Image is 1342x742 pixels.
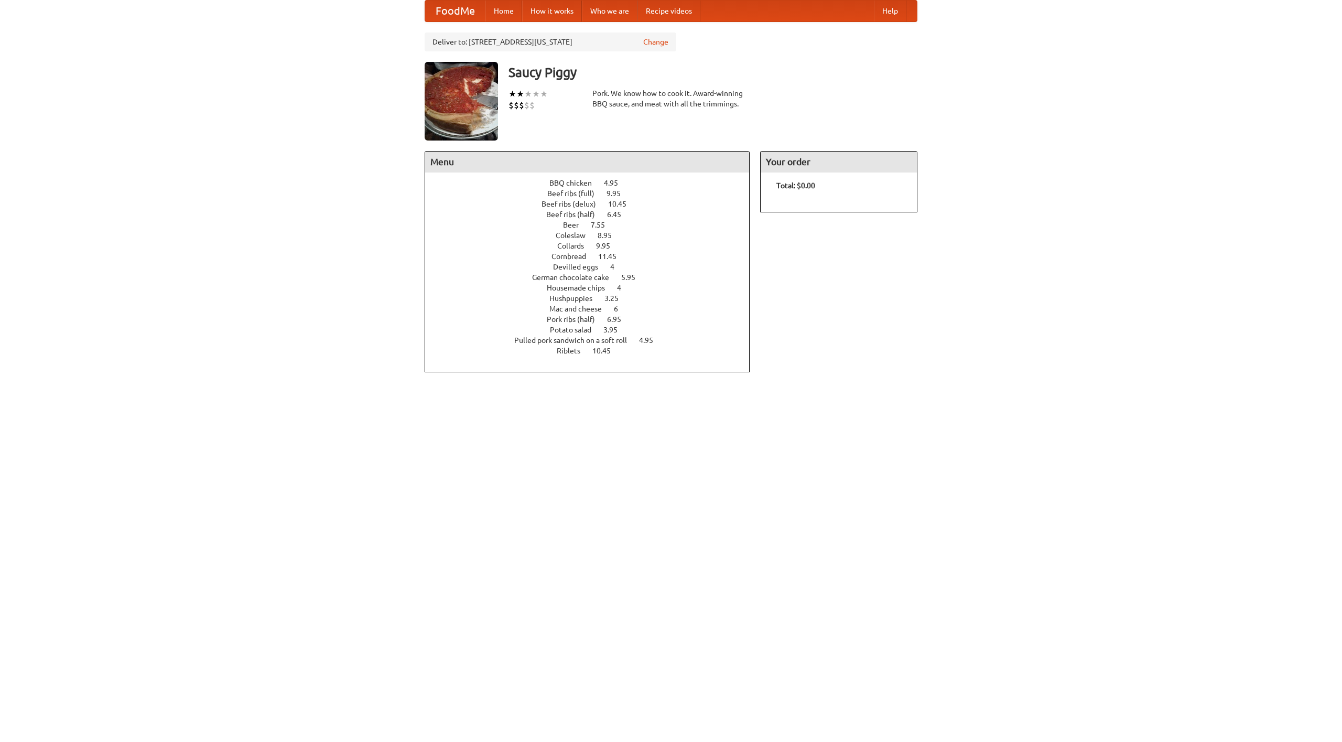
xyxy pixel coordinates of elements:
span: German chocolate cake [532,273,620,282]
div: Pork. We know how to cook it. Award-winning BBQ sauce, and meat with all the trimmings. [592,88,750,109]
b: Total: $0.00 [776,181,815,190]
span: 7.55 [591,221,615,229]
h3: Saucy Piggy [508,62,917,83]
a: Hushpuppies 3.25 [549,294,638,303]
a: How it works [522,1,582,21]
a: Beer 7.55 [563,221,624,229]
span: Pork ribs (half) [547,315,605,324]
span: 9.95 [607,189,631,198]
span: 4 [610,263,625,271]
span: Cornbread [551,252,597,261]
a: Recipe videos [637,1,700,21]
li: $ [524,100,529,111]
span: Devilled eggs [553,263,609,271]
span: 10.45 [608,200,637,208]
span: 5.95 [621,273,646,282]
span: Beef ribs (half) [546,210,605,219]
li: $ [529,100,535,111]
li: ★ [532,88,540,100]
a: Beef ribs (delux) 10.45 [542,200,646,208]
a: Home [485,1,522,21]
span: 6.45 [607,210,632,219]
span: 6 [614,305,629,313]
span: Hushpuppies [549,294,603,303]
span: Pulled pork sandwich on a soft roll [514,336,637,345]
a: Riblets 10.45 [557,347,630,355]
a: Collards 9.95 [557,242,630,250]
li: $ [508,100,514,111]
span: 10.45 [592,347,621,355]
img: angular.jpg [425,62,498,141]
li: ★ [540,88,548,100]
span: Collards [557,242,594,250]
span: Beef ribs (full) [547,189,605,198]
a: Help [874,1,906,21]
a: Potato salad 3.95 [550,326,637,334]
span: 8.95 [598,231,622,240]
span: 4 [617,284,632,292]
a: Coleslaw 8.95 [556,231,631,240]
h4: Menu [425,152,749,173]
span: 4.95 [639,336,664,345]
a: Pulled pork sandwich on a soft roll 4.95 [514,336,673,345]
a: Cornbread 11.45 [551,252,636,261]
a: Beef ribs (half) 6.45 [546,210,641,219]
li: ★ [524,88,532,100]
span: Housemade chips [547,284,615,292]
a: Pork ribs (half) 6.95 [547,315,641,324]
a: Housemade chips 4 [547,284,641,292]
span: 6.95 [607,315,632,324]
a: Mac and cheese 6 [549,305,637,313]
span: Coleslaw [556,231,596,240]
span: Potato salad [550,326,602,334]
span: 3.25 [604,294,629,303]
span: BBQ chicken [549,179,602,187]
h4: Your order [761,152,917,173]
span: 3.95 [603,326,628,334]
a: Who we are [582,1,637,21]
span: Beef ribs (delux) [542,200,607,208]
a: FoodMe [425,1,485,21]
span: 4.95 [604,179,629,187]
span: Mac and cheese [549,305,612,313]
a: BBQ chicken 4.95 [549,179,637,187]
span: Riblets [557,347,591,355]
span: 9.95 [596,242,621,250]
a: Beef ribs (full) 9.95 [547,189,640,198]
div: Deliver to: [STREET_ADDRESS][US_STATE] [425,33,676,51]
li: ★ [516,88,524,100]
a: Devilled eggs 4 [553,263,634,271]
span: 11.45 [598,252,627,261]
li: $ [514,100,519,111]
li: ★ [508,88,516,100]
a: German chocolate cake 5.95 [532,273,655,282]
li: $ [519,100,524,111]
a: Change [643,37,668,47]
span: Beer [563,221,589,229]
